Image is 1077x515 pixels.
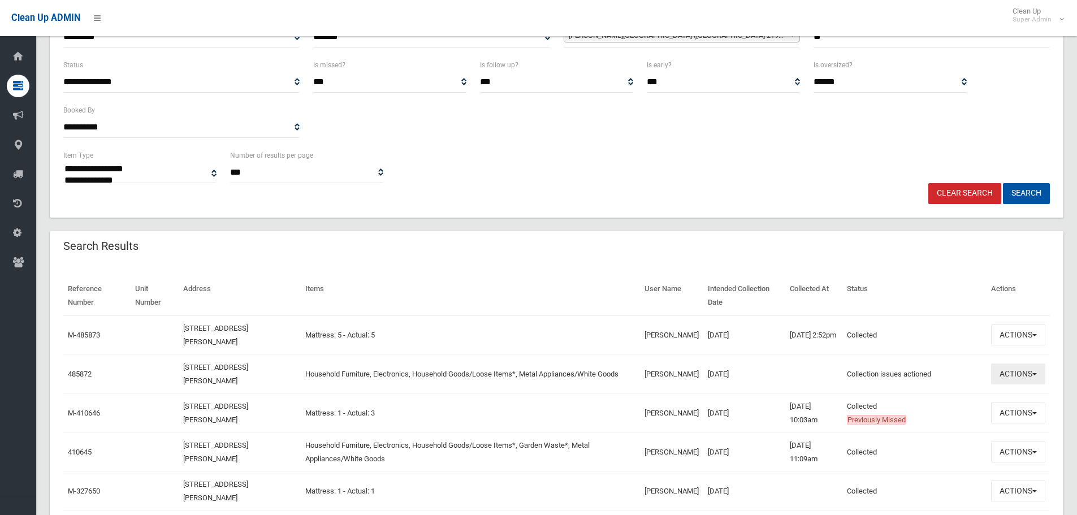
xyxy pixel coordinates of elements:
[814,59,853,71] label: Is oversized?
[183,324,248,346] a: [STREET_ADDRESS][PERSON_NAME]
[640,471,703,510] td: [PERSON_NAME]
[842,354,987,393] td: Collection issues actioned
[991,442,1045,462] button: Actions
[183,402,248,424] a: [STREET_ADDRESS][PERSON_NAME]
[991,481,1045,501] button: Actions
[703,276,785,315] th: Intended Collection Date
[1007,7,1063,24] span: Clean Up
[703,471,785,510] td: [DATE]
[991,403,1045,423] button: Actions
[68,409,100,417] a: M-410646
[63,276,131,315] th: Reference Number
[179,276,301,315] th: Address
[63,104,95,116] label: Booked By
[703,432,785,471] td: [DATE]
[230,149,313,162] label: Number of results per page
[301,276,640,315] th: Items
[301,393,640,432] td: Mattress: 1 - Actual: 3
[1013,15,1052,24] small: Super Admin
[301,354,640,393] td: Household Furniture, Electronics, Household Goods/Loose Items*, Metal Appliances/White Goods
[50,235,152,257] header: Search Results
[842,471,987,510] td: Collected
[68,487,100,495] a: M-327650
[183,363,248,385] a: [STREET_ADDRESS][PERSON_NAME]
[301,315,640,355] td: Mattress: 5 - Actual: 5
[991,363,1045,384] button: Actions
[785,432,842,471] td: [DATE] 11:09am
[63,59,83,71] label: Status
[785,276,842,315] th: Collected At
[640,276,703,315] th: User Name
[301,432,640,471] td: Household Furniture, Electronics, Household Goods/Loose Items*, Garden Waste*, Metal Appliances/W...
[68,448,92,456] a: 410645
[640,393,703,432] td: [PERSON_NAME]
[63,149,93,162] label: Item Type
[301,471,640,510] td: Mattress: 1 - Actual: 1
[183,480,248,502] a: [STREET_ADDRESS][PERSON_NAME]
[703,354,785,393] td: [DATE]
[313,59,345,71] label: Is missed?
[842,393,987,432] td: Collected
[785,393,842,432] td: [DATE] 10:03am
[1003,183,1050,204] button: Search
[11,12,80,23] span: Clean Up ADMIN
[842,432,987,471] td: Collected
[842,315,987,355] td: Collected
[703,393,785,432] td: [DATE]
[847,415,906,425] span: Previously Missed
[703,315,785,355] td: [DATE]
[928,183,1001,204] a: Clear Search
[647,59,672,71] label: Is early?
[68,331,100,339] a: M-485873
[842,276,987,315] th: Status
[785,315,842,355] td: [DATE] 2:52pm
[991,324,1045,345] button: Actions
[640,315,703,355] td: [PERSON_NAME]
[987,276,1050,315] th: Actions
[68,370,92,378] a: 485872
[640,354,703,393] td: [PERSON_NAME]
[640,432,703,471] td: [PERSON_NAME]
[480,59,518,71] label: Is follow up?
[131,276,179,315] th: Unit Number
[183,441,248,463] a: [STREET_ADDRESS][PERSON_NAME]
